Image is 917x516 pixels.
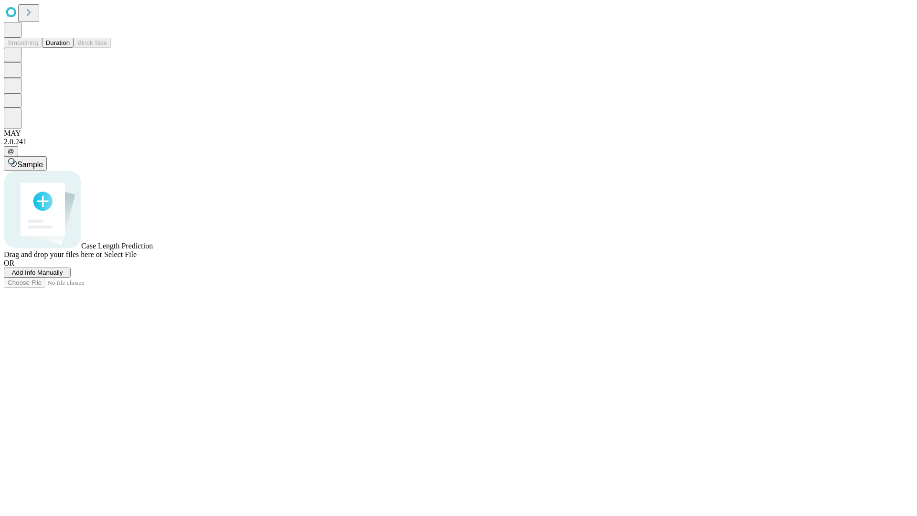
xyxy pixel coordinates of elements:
[4,250,102,258] span: Drag and drop your files here or
[4,156,47,171] button: Sample
[17,161,43,169] span: Sample
[4,259,14,267] span: OR
[81,242,153,250] span: Case Length Prediction
[4,38,42,48] button: Smoothing
[4,138,913,146] div: 2.0.241
[74,38,111,48] button: Block Size
[12,269,63,276] span: Add Info Manually
[4,268,71,278] button: Add Info Manually
[4,146,18,156] button: @
[4,129,913,138] div: MAY
[104,250,137,258] span: Select File
[42,38,74,48] button: Duration
[8,148,14,155] span: @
